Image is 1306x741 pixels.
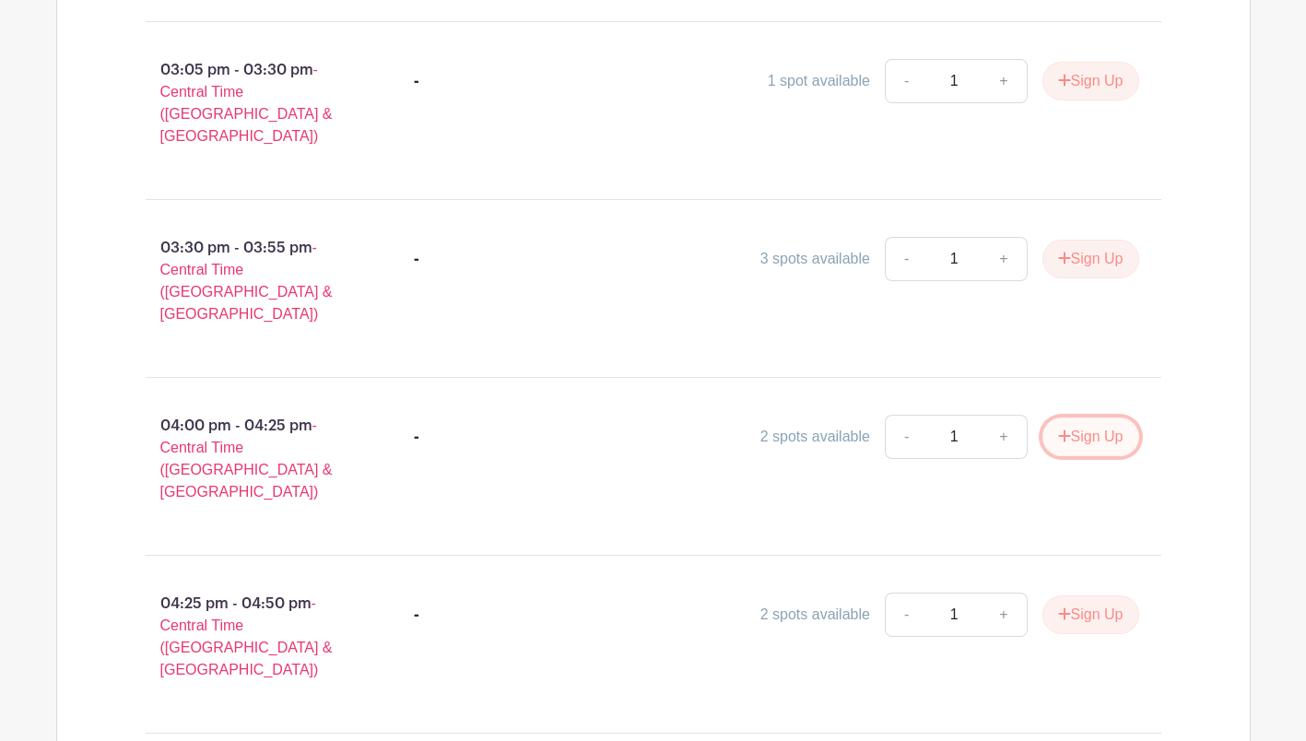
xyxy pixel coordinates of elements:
[885,593,927,637] a: -
[981,415,1027,459] a: +
[760,248,870,270] div: 3 spots available
[414,604,419,626] div: -
[160,240,333,322] span: - Central Time ([GEOGRAPHIC_DATA] & [GEOGRAPHIC_DATA])
[981,59,1027,103] a: +
[116,52,385,155] p: 03:05 pm - 03:30 pm
[981,593,1027,637] a: +
[885,237,927,281] a: -
[160,418,333,500] span: - Central Time ([GEOGRAPHIC_DATA] & [GEOGRAPHIC_DATA])
[1042,418,1139,456] button: Sign Up
[885,59,927,103] a: -
[160,595,333,677] span: - Central Time ([GEOGRAPHIC_DATA] & [GEOGRAPHIC_DATA])
[1042,240,1139,278] button: Sign Up
[760,604,870,626] div: 2 spots available
[768,70,870,92] div: 1 spot available
[414,248,419,270] div: -
[981,237,1027,281] a: +
[760,426,870,448] div: 2 spots available
[116,229,385,333] p: 03:30 pm - 03:55 pm
[1042,595,1139,634] button: Sign Up
[885,415,927,459] a: -
[160,62,333,144] span: - Central Time ([GEOGRAPHIC_DATA] & [GEOGRAPHIC_DATA])
[414,70,419,92] div: -
[116,407,385,511] p: 04:00 pm - 04:25 pm
[116,585,385,688] p: 04:25 pm - 04:50 pm
[414,426,419,448] div: -
[1042,62,1139,100] button: Sign Up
